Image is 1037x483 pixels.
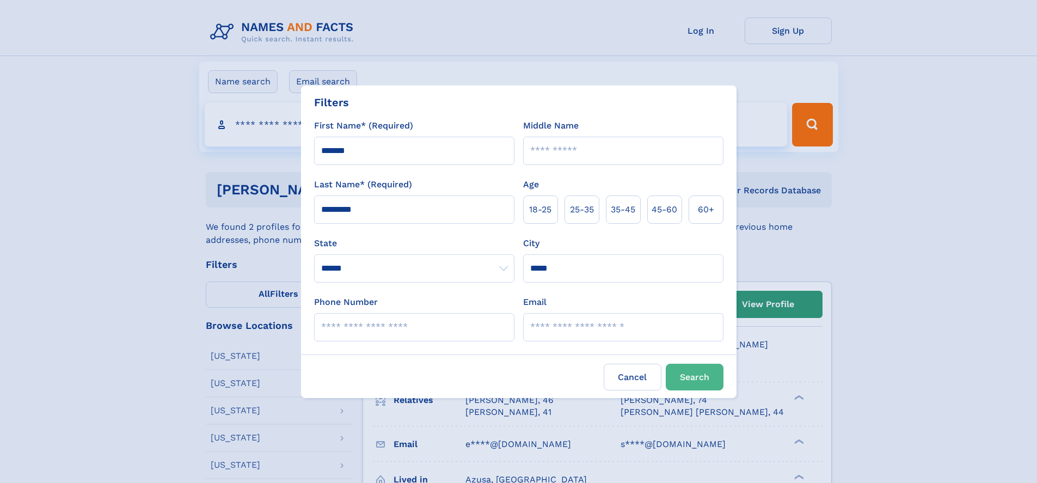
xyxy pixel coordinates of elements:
[666,364,723,390] button: Search
[698,203,714,216] span: 60+
[314,94,349,111] div: Filters
[523,296,547,309] label: Email
[523,119,579,132] label: Middle Name
[523,178,539,191] label: Age
[604,364,661,390] label: Cancel
[314,237,514,250] label: State
[611,203,635,216] span: 35‑45
[529,203,551,216] span: 18‑25
[314,119,413,132] label: First Name* (Required)
[523,237,539,250] label: City
[570,203,594,216] span: 25‑35
[652,203,677,216] span: 45‑60
[314,178,412,191] label: Last Name* (Required)
[314,296,378,309] label: Phone Number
